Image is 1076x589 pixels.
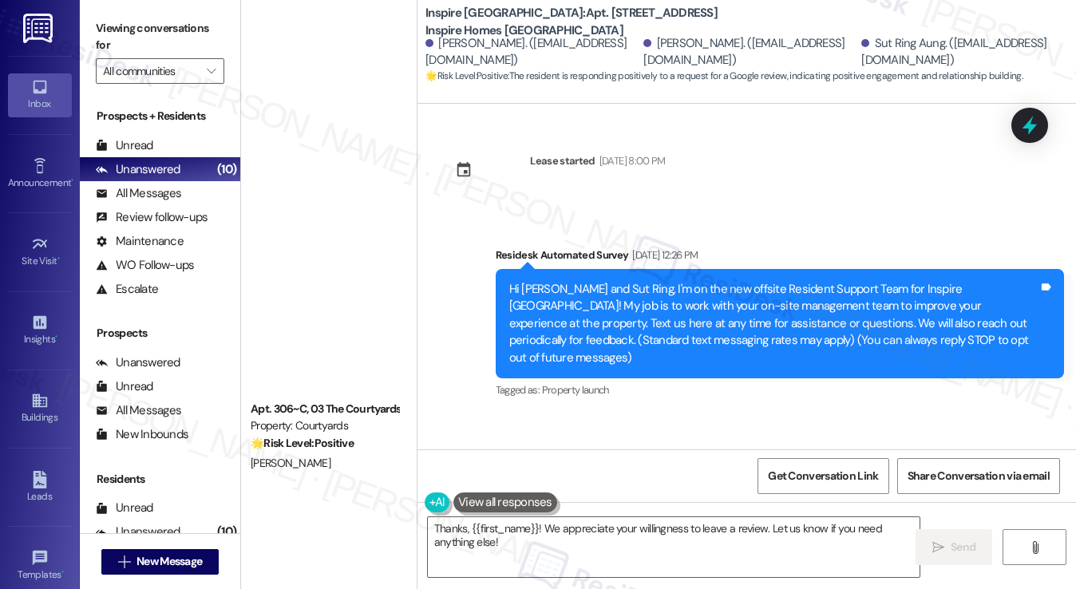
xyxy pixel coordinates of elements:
[96,161,180,178] div: Unanswered
[96,16,224,58] label: Viewing conversations for
[96,257,194,274] div: WO Follow-ups
[96,354,180,371] div: Unanswered
[861,35,1064,69] div: Sut Ring Aung. ([EMAIL_ADDRESS][DOMAIN_NAME])
[768,468,878,484] span: Get Conversation Link
[57,253,60,264] span: •
[8,309,72,352] a: Insights •
[425,69,508,82] strong: 🌟 Risk Level: Positive
[213,520,240,544] div: (10)
[425,68,1023,85] span: : The resident is responding positively to a request for a Google review, indicating positive eng...
[951,539,975,555] span: Send
[897,458,1060,494] button: Share Conversation via email
[96,426,188,443] div: New Inbounds
[595,152,666,169] div: [DATE] 8:00 PM
[96,209,208,226] div: Review follow-ups
[251,417,398,434] div: Property: Courtyards
[96,500,153,516] div: Unread
[496,378,1064,401] div: Tagged as:
[542,383,609,397] span: Property launch
[96,233,184,250] div: Maintenance
[96,378,153,395] div: Unread
[80,108,240,125] div: Prospects + Residents
[251,456,330,470] span: [PERSON_NAME]
[425,5,745,39] b: Inspire [GEOGRAPHIC_DATA]: Apt. [STREET_ADDRESS] Inspire Homes [GEOGRAPHIC_DATA]
[916,529,993,565] button: Send
[1029,541,1041,554] i: 
[643,35,857,69] div: [PERSON_NAME]. ([EMAIL_ADDRESS][DOMAIN_NAME])
[758,458,888,494] button: Get Conversation Link
[96,281,158,298] div: Escalate
[101,549,220,575] button: New Message
[213,157,240,182] div: (10)
[61,567,64,578] span: •
[425,35,639,69] div: [PERSON_NAME]. ([EMAIL_ADDRESS][DOMAIN_NAME])
[509,281,1038,366] div: Hi [PERSON_NAME] and Sut Ring, I'm on the new offsite Resident Support Team for Inspire [GEOGRAPH...
[628,247,698,263] div: [DATE] 12:26 PM
[251,401,398,417] div: Apt. 306~C, 03 The Courtyards Apartments
[80,325,240,342] div: Prospects
[136,553,202,570] span: New Message
[251,436,354,450] strong: 🌟 Risk Level: Positive
[55,331,57,342] span: •
[908,468,1050,484] span: Share Conversation via email
[8,73,72,117] a: Inbox
[8,544,72,587] a: Templates •
[8,466,72,509] a: Leads
[96,137,153,154] div: Unread
[103,58,199,84] input: All communities
[428,517,920,577] textarea: Thanks, {{first_name}}! We appreciate your willingness to leave a review. Let us know if you need...
[496,247,1064,269] div: Residesk Automated Survey
[96,185,181,202] div: All Messages
[8,231,72,274] a: Site Visit •
[80,471,240,488] div: Residents
[96,402,181,419] div: All Messages
[932,541,944,554] i: 
[23,14,56,43] img: ResiDesk Logo
[207,65,216,77] i: 
[118,555,130,568] i: 
[71,175,73,186] span: •
[96,524,180,540] div: Unanswered
[530,152,595,169] div: Lease started
[8,387,72,430] a: Buildings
